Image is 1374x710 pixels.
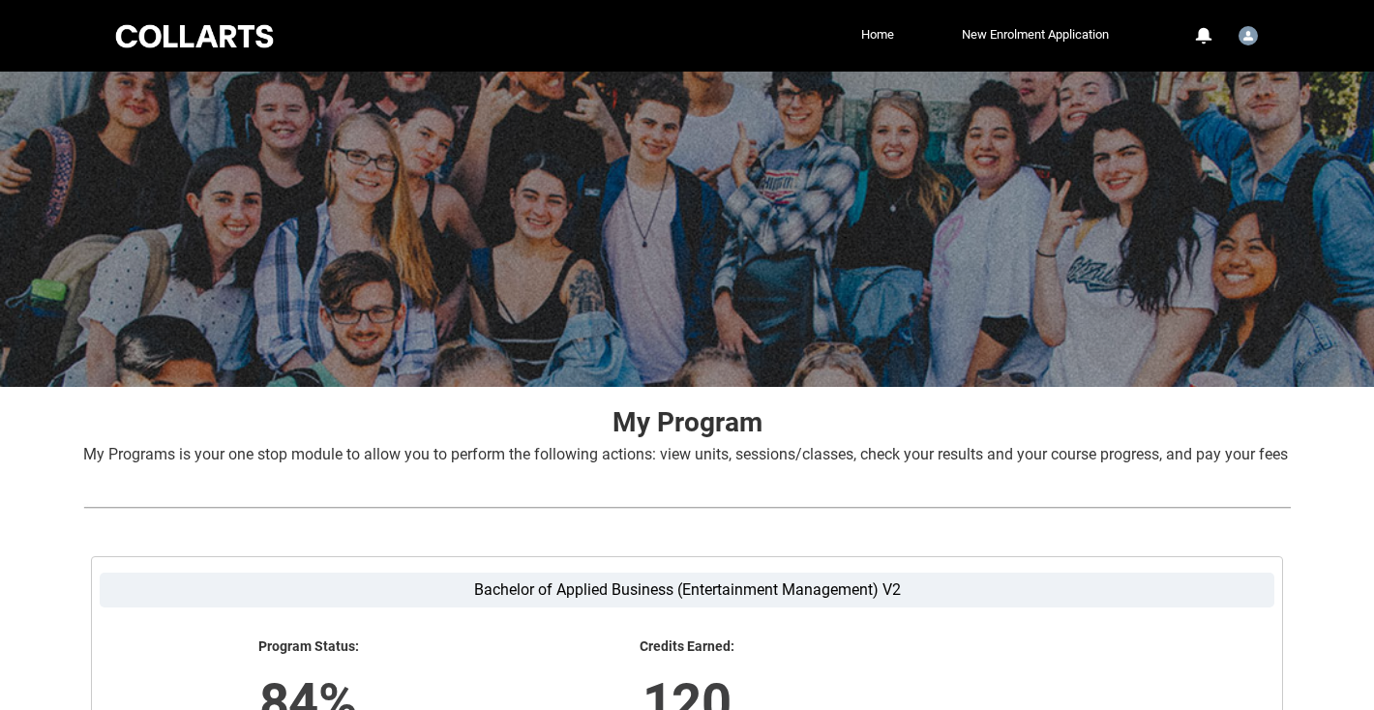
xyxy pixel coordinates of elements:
[83,497,1291,518] img: REDU_GREY_LINE
[856,20,899,49] a: Home
[100,573,1274,607] label: Bachelor of Applied Business (Entertainment Management) V2
[1239,26,1258,45] img: Student.babe.6466
[957,20,1114,49] a: New Enrolment Application
[612,406,762,438] strong: My Program
[83,445,1288,463] span: My Programs is your one stop module to allow you to perform the following actions: view units, se...
[131,638,486,656] lightning-formatted-text: Program Status:
[509,638,864,656] lightning-formatted-text: Credits Earned:
[1234,18,1263,49] button: User Profile Student.babe.6466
